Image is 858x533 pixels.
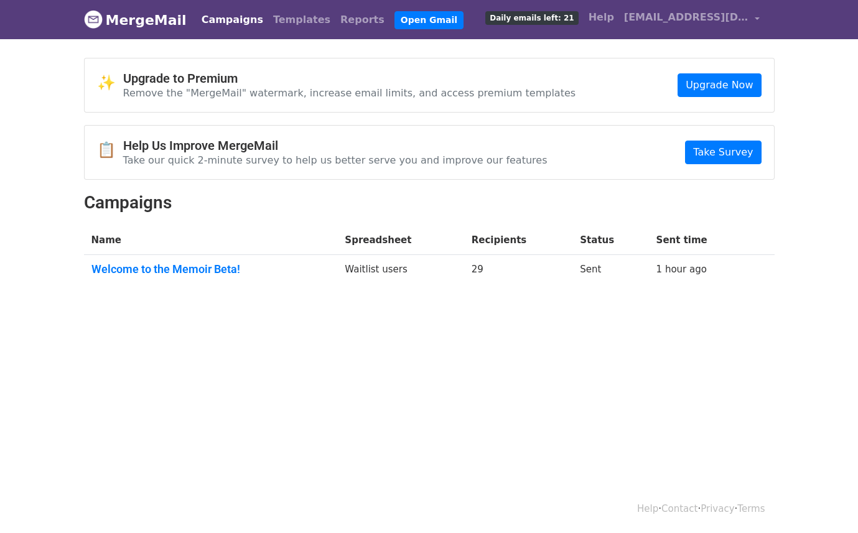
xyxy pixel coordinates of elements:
[572,255,648,289] td: Sent
[123,138,548,153] h4: Help Us Improve MergeMail
[123,86,576,100] p: Remove the "MergeMail" watermark, increase email limits, and access premium templates
[464,255,573,289] td: 29
[97,141,123,159] span: 📋
[91,262,330,276] a: Welcome to the Memoir Beta!
[123,71,576,86] h4: Upgrade to Premium
[84,7,187,33] a: MergeMail
[335,7,389,32] a: Reports
[480,5,583,30] a: Daily emails left: 21
[661,503,697,514] a: Contact
[637,503,658,514] a: Help
[649,226,752,255] th: Sent time
[572,226,648,255] th: Status
[123,154,548,167] p: Take our quick 2-minute survey to help us better serve you and improve our features
[268,7,335,32] a: Templates
[337,226,464,255] th: Spreadsheet
[337,255,464,289] td: Waitlist users
[619,5,765,34] a: [EMAIL_ADDRESS][DOMAIN_NAME]
[656,264,707,275] a: 1 hour ago
[84,192,775,213] h2: Campaigns
[197,7,268,32] a: Campaigns
[84,226,338,255] th: Name
[84,10,103,29] img: MergeMail logo
[394,11,464,29] a: Open Gmail
[685,141,761,164] a: Take Survey
[678,73,761,97] a: Upgrade Now
[485,11,578,25] span: Daily emails left: 21
[584,5,619,30] a: Help
[97,74,123,92] span: ✨
[796,473,858,533] iframe: Chat Widget
[464,226,573,255] th: Recipients
[737,503,765,514] a: Terms
[624,10,748,25] span: [EMAIL_ADDRESS][DOMAIN_NAME]
[701,503,734,514] a: Privacy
